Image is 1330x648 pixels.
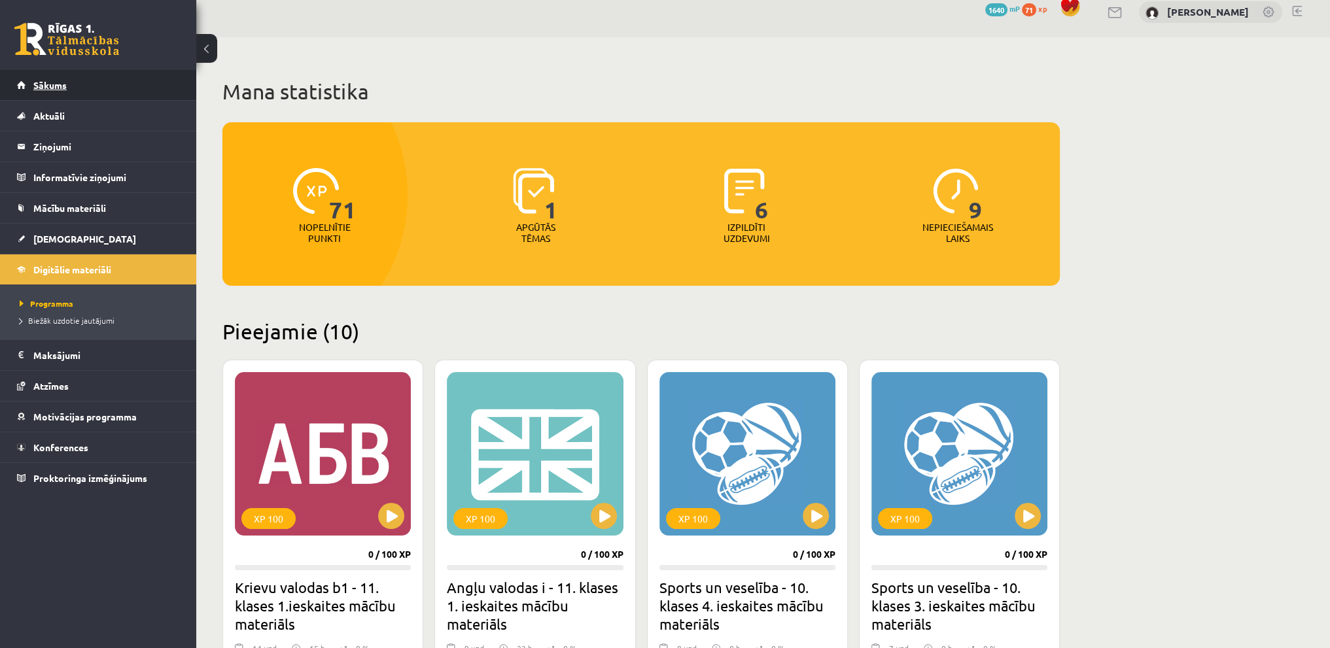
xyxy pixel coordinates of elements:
[33,441,88,453] span: Konferences
[235,578,411,633] h2: Krievu valodas b1 - 11. klases 1.ieskaites mācību materiāls
[510,222,561,244] p: Apgūtās tēmas
[17,193,180,223] a: Mācību materiāli
[666,508,720,529] div: XP 100
[33,411,137,422] span: Motivācijas programma
[17,432,180,462] a: Konferences
[329,168,357,222] span: 71
[17,162,180,192] a: Informatīvie ziņojumi
[922,222,993,244] p: Nepieciešamais laiks
[241,508,296,529] div: XP 100
[659,578,835,633] h2: Sports un veselība - 10. klases 4. ieskaites mācību materiāls
[17,224,180,254] a: [DEMOGRAPHIC_DATA]
[933,168,979,214] img: icon-clock-7be60019b62300814b6bd22b8e044499b485619524d84068768e800edab66f18.svg
[755,168,769,222] span: 6
[14,23,119,56] a: Rīgas 1. Tālmācības vidusskola
[17,70,180,100] a: Sākums
[33,340,180,370] legend: Maksājumi
[33,472,147,484] span: Proktoringa izmēģinājums
[293,168,339,214] img: icon-xp-0682a9bc20223a9ccc6f5883a126b849a74cddfe5390d2b41b4391c66f2066e7.svg
[871,578,1047,633] h2: Sports un veselība - 10. klases 3. ieskaites mācību materiāls
[721,222,772,244] p: Izpildīti uzdevumi
[20,315,114,326] span: Biežāk uzdotie jautājumi
[724,168,765,214] img: icon-completed-tasks-ad58ae20a441b2904462921112bc710f1caf180af7a3daa7317a5a94f2d26646.svg
[1038,3,1047,14] span: xp
[17,463,180,493] a: Proktoringa izmēģinājums
[33,380,69,392] span: Atzīmes
[17,254,180,284] a: Digitālie materiāli
[33,110,65,122] span: Aktuāli
[222,78,1060,105] h1: Mana statistika
[17,401,180,432] a: Motivācijas programma
[969,168,983,222] span: 9
[453,508,508,529] div: XP 100
[299,222,351,244] p: Nopelnītie punkti
[513,168,554,214] img: icon-learned-topics-4a711ccc23c960034f471b6e78daf4a3bad4a20eaf4de84257b87e66633f6470.svg
[878,508,932,529] div: XP 100
[544,168,558,222] span: 1
[33,79,67,91] span: Sākums
[985,3,1020,14] a: 1640 mP
[33,233,136,245] span: [DEMOGRAPHIC_DATA]
[222,318,1060,344] h2: Pieejamie (10)
[1009,3,1020,14] span: mP
[1022,3,1036,16] span: 71
[20,315,183,326] a: Biežāk uzdotie jautājumi
[985,3,1007,16] span: 1640
[20,298,73,309] span: Programma
[1022,3,1053,14] a: 71 xp
[1167,5,1249,18] a: [PERSON_NAME]
[447,578,623,633] h2: Angļu valodas i - 11. klases 1. ieskaites mācību materiāls
[33,131,180,162] legend: Ziņojumi
[1146,7,1159,20] img: Viktorija Bērziņa
[17,371,180,401] a: Atzīmes
[17,101,180,131] a: Aktuāli
[33,264,111,275] span: Digitālie materiāli
[20,298,183,309] a: Programma
[33,202,106,214] span: Mācību materiāli
[17,340,180,370] a: Maksājumi
[33,162,180,192] legend: Informatīvie ziņojumi
[17,131,180,162] a: Ziņojumi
